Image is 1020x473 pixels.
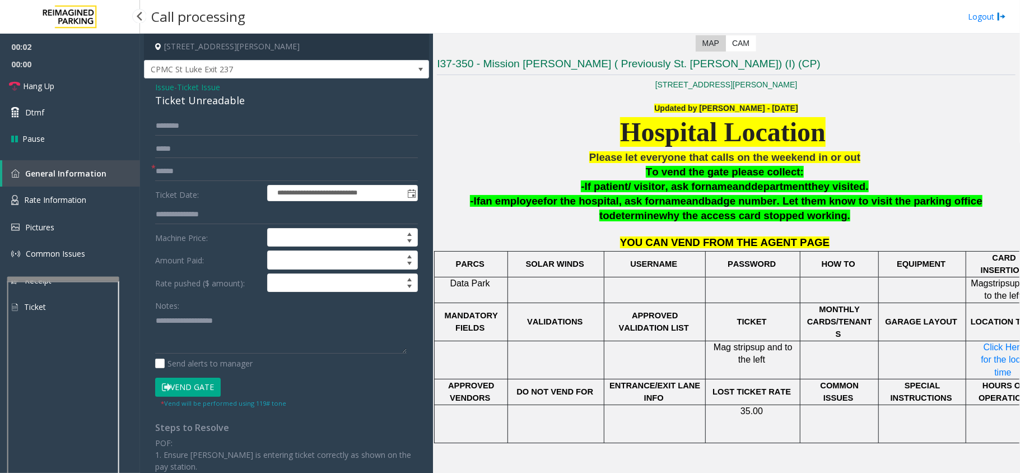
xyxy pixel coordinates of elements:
span: Mag [971,279,989,288]
span: TICKET [737,317,767,326]
label: Notes: [155,296,179,312]
span: HOW TO [822,259,855,268]
span: MANDATORY FIELDS [445,311,500,332]
span: name [659,195,686,207]
span: determine [609,210,659,221]
span: Rate Information [24,194,86,205]
span: To vend the gate please collect: [646,166,804,178]
span: Decrease value [402,283,417,292]
span: 35.00 [740,406,763,416]
span: ENTRANCE/EXIT LANE INFO [609,381,702,402]
img: 'icon' [11,195,18,205]
label: Map [696,35,726,52]
span: SOLAR WINDS [526,259,584,268]
span: Data Park [450,279,490,288]
span: ip [743,342,750,352]
span: Increase value [402,229,417,238]
span: PASSWORD [728,259,776,268]
div: Ticket Unreadable [155,93,418,108]
span: Toggle popup [405,186,417,201]
label: Ticket Date: [152,185,264,202]
span: Hospital Location [620,117,826,147]
span: EQUIPMENT [897,259,946,268]
label: Machine Price: [152,228,264,247]
h3: Call processing [146,3,251,30]
label: Amount Paid: [152,251,264,270]
h4: Steps to Resolve [155,423,418,433]
span: Hang Up [23,80,54,92]
span: CPMC St Luke Exit 237 [145,61,372,78]
label: CAM [725,35,756,52]
span: and [686,195,705,207]
span: APPROVED VALIDATION LIST [619,311,689,332]
a: General Information [2,160,140,187]
span: Pause [22,133,45,145]
span: Common Issues [26,248,85,259]
span: Increase value [402,251,417,260]
span: -If patient/ visitor, ask for [581,180,705,192]
img: 'icon' [11,169,20,178]
span: for the hospital, ask for [543,195,659,207]
span: badge number [705,195,777,207]
span: department [751,180,808,192]
h4: [STREET_ADDRESS][PERSON_NAME] [144,34,429,60]
span: Please let everyone that calls on the weekend in or out [589,151,860,163]
span: -If [470,195,480,207]
span: Issue [155,81,174,93]
span: PARCS [456,259,485,268]
span: . Let them know to visit the parking office to [599,195,982,221]
span: VALIDATIONS [527,317,583,326]
a: Logout [968,11,1006,22]
span: Dtmf [25,106,44,118]
span: MONTHLY CARDS/TENANTS [807,305,872,339]
button: Vend Gate [155,378,221,397]
span: DO NOT VEND FOR [516,387,593,396]
span: an employee [480,195,543,207]
span: LOST TICKET RATE [712,387,791,396]
h3: I37-350 - Mission [PERSON_NAME] ( Previously St. [PERSON_NAME]) (I) (CP) [437,57,1016,75]
span: APPROVED VENDORS [448,381,496,402]
span: why the access card stopped working. [659,210,850,221]
span: they visited. [808,180,869,192]
span: strips [989,279,1010,288]
span: and [733,180,751,192]
span: name [705,180,733,192]
span: USERNAME [630,259,677,268]
span: General Information [25,168,106,179]
span: s [751,342,755,352]
span: COMMON ISSUES [821,381,861,402]
img: logout [997,11,1006,22]
b: Updated by [PERSON_NAME] - [DATE] [654,104,798,113]
span: Decrease value [402,260,417,269]
label: Rate pushed ($ amount): [152,273,264,293]
span: r [740,342,743,352]
span: YOU CAN VEND FROM THE AGENT PAGE [620,237,830,248]
span: Increase value [402,274,417,283]
img: 'icon' [11,249,20,258]
small: Vend will be performed using 119# tone [161,399,286,407]
span: Decrease value [402,238,417,247]
span: SPECIAL INSTRUCTIONS [891,381,952,402]
span: GARAGE LAYOUT [885,317,957,326]
span: Ticket Issue [177,81,220,93]
span: Mag st [714,342,740,352]
span: - [174,82,220,92]
span: Receipt [25,275,52,286]
span: Pictures [25,222,54,233]
img: 'icon' [11,224,20,231]
a: [STREET_ADDRESS][PERSON_NAME] [655,80,798,89]
label: Send alerts to manager [155,358,253,369]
